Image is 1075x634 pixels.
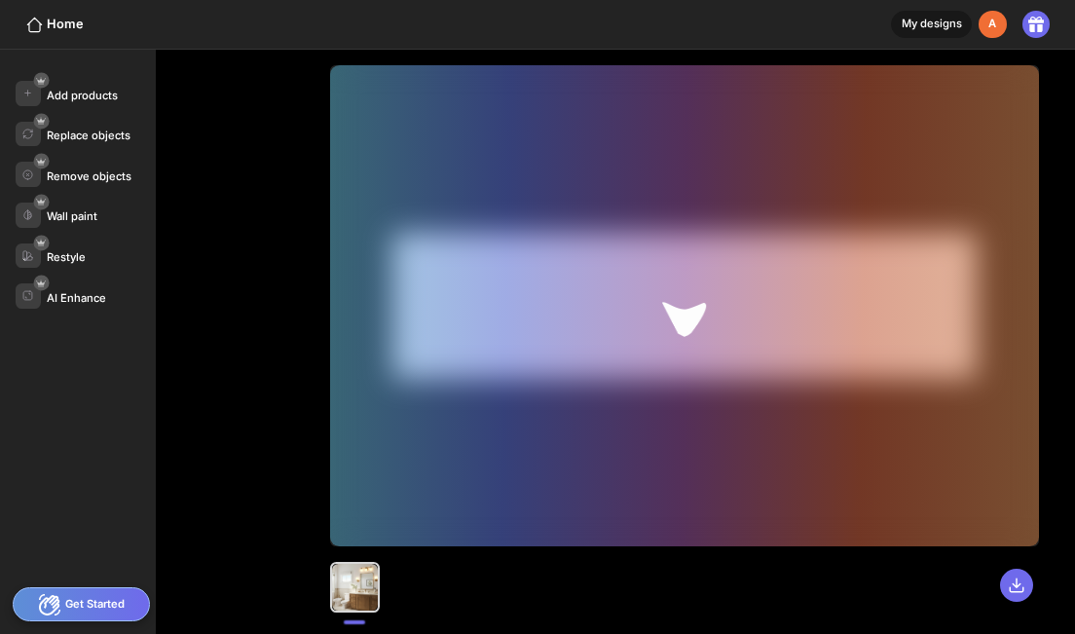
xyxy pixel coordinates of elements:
[979,11,1007,39] div: A
[47,250,86,264] div: Restyle
[47,291,106,305] div: AI Enhance
[13,587,150,621] div: Get Started
[47,169,131,183] div: Remove objects
[661,270,708,343] img: ideate-loading-logo.gif
[47,209,97,223] div: Wall paint
[891,11,972,39] div: My designs
[25,16,84,34] div: Home
[47,129,130,142] div: Replace objects
[47,89,118,102] div: Add products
